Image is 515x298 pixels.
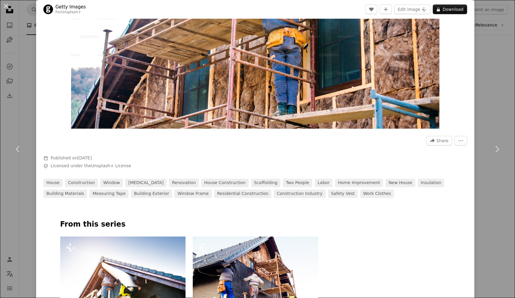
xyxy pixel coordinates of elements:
[360,190,394,198] a: work clothes
[436,136,448,145] span: Share
[433,5,467,14] button: Download
[60,275,186,281] a: Construction workers standing on scaffold thermally insulating house facade with glass wool and f...
[51,163,131,169] span: Licensed under the
[479,120,515,178] a: Next
[65,179,98,187] a: construction
[454,136,467,146] button: More Actions
[426,136,452,146] button: Share this image
[169,179,199,187] a: renovation
[385,179,415,187] a: new house
[55,4,86,10] a: Getty Images
[315,179,333,187] a: labor
[325,275,451,281] a: Construction worker standing on scaffold thermally insulating house facade with glass wool. Other...
[131,190,172,198] a: building exterior
[174,190,211,198] a: window frame
[328,190,358,198] a: safety vest
[43,5,53,14] img: Go to Getty Images's profile
[125,179,167,187] a: [MEDICAL_DATA]
[283,179,312,187] a: two people
[89,190,129,198] a: measuring tape
[43,179,63,187] a: house
[394,5,430,14] button: Edit image
[214,190,272,198] a: residential construction
[418,179,444,187] a: insulation
[77,155,92,160] time: September 14, 2022 at 7:34:13 AM GMT+2
[91,163,131,168] a: Unsplash+ License
[100,179,123,187] a: window
[335,179,383,187] a: home improvement
[274,190,325,198] a: construction industry
[365,5,377,14] button: Like
[61,10,81,14] a: Unsplash+
[51,155,92,160] span: Published on
[201,179,248,187] a: house construction
[43,190,87,198] a: building materials
[380,5,392,14] button: Add to Collection
[193,275,318,281] a: Construction workers standing on scaffold thermally insulating house facade with glass wool and b...
[251,179,281,187] a: scaffolding
[55,10,86,15] div: For
[60,220,451,229] p: From this series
